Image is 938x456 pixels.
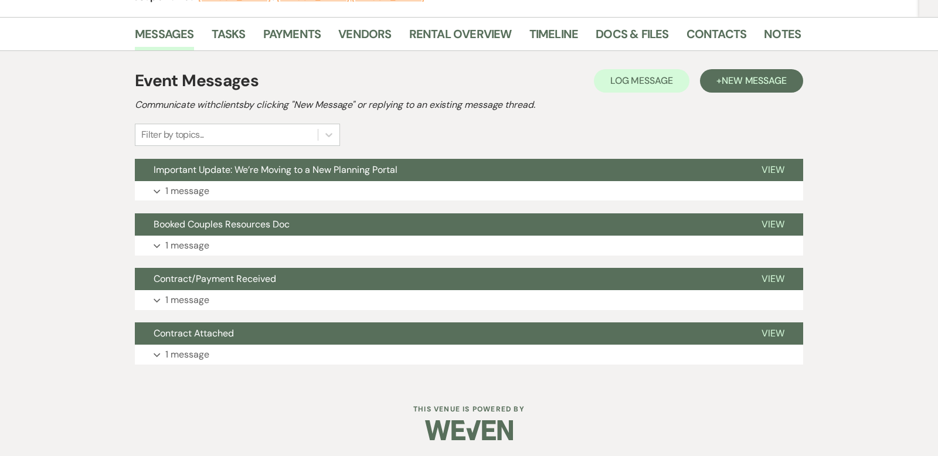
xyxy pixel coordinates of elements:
p: 1 message [165,347,209,362]
button: Important Update: We’re Moving to a New Planning Portal [135,159,743,181]
a: Notes [764,25,801,50]
p: 1 message [165,238,209,253]
button: View [743,268,803,290]
a: Rental Overview [409,25,512,50]
a: Vendors [338,25,391,50]
button: +New Message [700,69,803,93]
span: Contract/Payment Received [154,273,276,285]
span: View [762,327,784,339]
a: Messages [135,25,194,50]
h2: Communicate with clients by clicking "New Message" or replying to an existing message thread. [135,98,803,112]
a: Tasks [212,25,246,50]
span: New Message [722,74,787,87]
button: View [743,322,803,345]
button: 1 message [135,181,803,201]
button: Booked Couples Resources Doc [135,213,743,236]
a: Contacts [686,25,747,50]
div: Filter by topics... [141,128,204,142]
span: View [762,164,784,176]
span: Log Message [610,74,673,87]
button: 1 message [135,290,803,310]
a: Docs & Files [596,25,668,50]
span: Contract Attached [154,327,234,339]
button: Contract Attached [135,322,743,345]
a: Timeline [529,25,579,50]
button: View [743,213,803,236]
button: Log Message [594,69,689,93]
img: Weven Logo [425,410,513,451]
button: 1 message [135,345,803,365]
button: View [743,159,803,181]
a: Payments [263,25,321,50]
button: 1 message [135,236,803,256]
span: View [762,218,784,230]
span: Booked Couples Resources Doc [154,218,290,230]
p: 1 message [165,183,209,199]
h1: Event Messages [135,69,259,93]
button: Contract/Payment Received [135,268,743,290]
p: 1 message [165,292,209,308]
span: View [762,273,784,285]
span: Important Update: We’re Moving to a New Planning Portal [154,164,397,176]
